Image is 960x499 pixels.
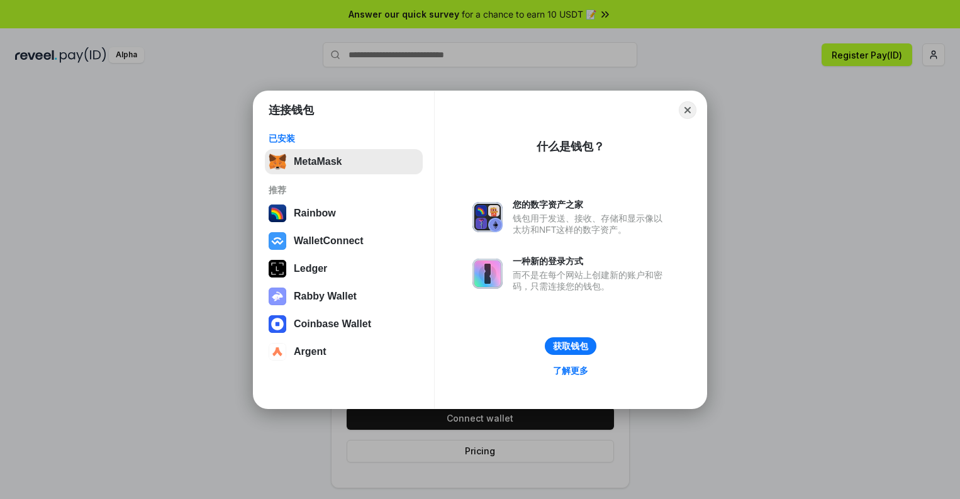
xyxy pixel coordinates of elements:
img: svg+xml,%3Csvg%20xmlns%3D%22http%3A%2F%2Fwww.w3.org%2F2000%2Fsvg%22%20fill%3D%22none%22%20viewBox... [269,288,286,305]
a: 了解更多 [545,362,596,379]
div: Rainbow [294,208,336,219]
img: svg+xml,%3Csvg%20xmlns%3D%22http%3A%2F%2Fwww.w3.org%2F2000%2Fsvg%22%20width%3D%2228%22%20height%3... [269,260,286,278]
div: 获取钱包 [553,340,588,352]
div: 了解更多 [553,365,588,376]
button: WalletConnect [265,228,423,254]
div: 您的数字资产之家 [513,199,669,210]
div: 而不是在每个网站上创建新的账户和密码，只需连接您的钱包。 [513,269,669,292]
button: Rabby Wallet [265,284,423,309]
img: svg+xml,%3Csvg%20width%3D%22120%22%20height%3D%22120%22%20viewBox%3D%220%200%20120%20120%22%20fil... [269,205,286,222]
img: svg+xml,%3Csvg%20fill%3D%22none%22%20height%3D%2233%22%20viewBox%3D%220%200%2035%2033%22%20width%... [269,153,286,171]
div: 推荐 [269,184,419,196]
button: Coinbase Wallet [265,311,423,337]
button: 获取钱包 [545,337,596,355]
div: 一种新的登录方式 [513,255,669,267]
div: Argent [294,346,327,357]
img: svg+xml,%3Csvg%20width%3D%2228%22%20height%3D%2228%22%20viewBox%3D%220%200%2028%2028%22%20fill%3D... [269,343,286,361]
img: svg+xml,%3Csvg%20width%3D%2228%22%20height%3D%2228%22%20viewBox%3D%220%200%2028%2028%22%20fill%3D... [269,315,286,333]
div: 什么是钱包？ [537,139,605,154]
button: Close [679,101,696,119]
button: Argent [265,339,423,364]
div: MetaMask [294,156,342,167]
button: Rainbow [265,201,423,226]
div: 钱包用于发送、接收、存储和显示像以太坊和NFT这样的数字资产。 [513,213,669,235]
img: svg+xml,%3Csvg%20xmlns%3D%22http%3A%2F%2Fwww.w3.org%2F2000%2Fsvg%22%20fill%3D%22none%22%20viewBox... [472,259,503,289]
div: Ledger [294,263,327,274]
button: Ledger [265,256,423,281]
div: Coinbase Wallet [294,318,371,330]
img: svg+xml,%3Csvg%20xmlns%3D%22http%3A%2F%2Fwww.w3.org%2F2000%2Fsvg%22%20fill%3D%22none%22%20viewBox... [472,202,503,232]
img: svg+xml,%3Csvg%20width%3D%2228%22%20height%3D%2228%22%20viewBox%3D%220%200%2028%2028%22%20fill%3D... [269,232,286,250]
div: WalletConnect [294,235,364,247]
h1: 连接钱包 [269,103,314,118]
button: MetaMask [265,149,423,174]
div: Rabby Wallet [294,291,357,302]
div: 已安装 [269,133,419,144]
